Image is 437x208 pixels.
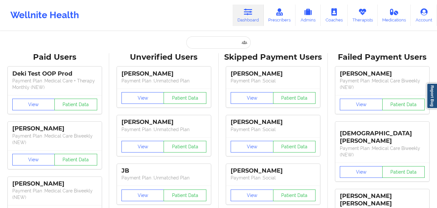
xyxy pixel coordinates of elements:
[231,141,273,153] button: View
[164,141,206,153] button: Patient Data
[121,167,206,175] div: JB
[231,118,316,126] div: [PERSON_NAME]
[231,167,316,175] div: [PERSON_NAME]
[332,52,432,62] div: Failed Payment Users
[164,92,206,104] button: Patient Data
[5,52,105,62] div: Paid Users
[378,5,411,26] a: Medications
[273,92,316,104] button: Patient Data
[340,145,425,158] p: Payment Plan : Medical Care Biweekly (NEW)
[12,70,97,78] div: Deki Test OOP Prod
[12,125,97,132] div: [PERSON_NAME]
[340,166,383,178] button: View
[340,99,383,110] button: View
[340,70,425,78] div: [PERSON_NAME]
[231,78,316,84] p: Payment Plan : Social
[121,118,206,126] div: [PERSON_NAME]
[121,175,206,181] p: Payment Plan : Unmatched Plan
[233,5,264,26] a: Dashboard
[12,180,97,188] div: [PERSON_NAME]
[121,190,164,201] button: View
[321,5,348,26] a: Coaches
[223,52,323,62] div: Skipped Payment Users
[54,154,97,165] button: Patient Data
[121,70,206,78] div: [PERSON_NAME]
[382,99,425,110] button: Patient Data
[12,78,97,91] p: Payment Plan : Medical Care + Therapy Monthly (NEW)
[273,141,316,153] button: Patient Data
[273,190,316,201] button: Patient Data
[12,133,97,146] p: Payment Plan : Medical Care Biweekly (NEW)
[12,188,97,201] p: Payment Plan : Medical Care Biweekly (NEW)
[121,126,206,133] p: Payment Plan : Unmatched Plan
[264,5,296,26] a: Prescribers
[121,92,164,104] button: View
[231,92,273,104] button: View
[340,78,425,91] p: Payment Plan : Medical Care Biweekly (NEW)
[382,166,425,178] button: Patient Data
[121,78,206,84] p: Payment Plan : Unmatched Plan
[411,5,437,26] a: Account
[12,99,55,110] button: View
[427,83,437,109] a: Report Bug
[164,190,206,201] button: Patient Data
[121,141,164,153] button: View
[340,192,425,207] div: [PERSON_NAME] [PERSON_NAME]
[12,154,55,165] button: View
[231,175,316,181] p: Payment Plan : Social
[340,125,425,145] div: [DEMOGRAPHIC_DATA][PERSON_NAME]
[231,190,273,201] button: View
[114,52,214,62] div: Unverified Users
[231,126,316,133] p: Payment Plan : Social
[295,5,321,26] a: Admins
[348,5,378,26] a: Therapists
[54,99,97,110] button: Patient Data
[231,70,316,78] div: [PERSON_NAME]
